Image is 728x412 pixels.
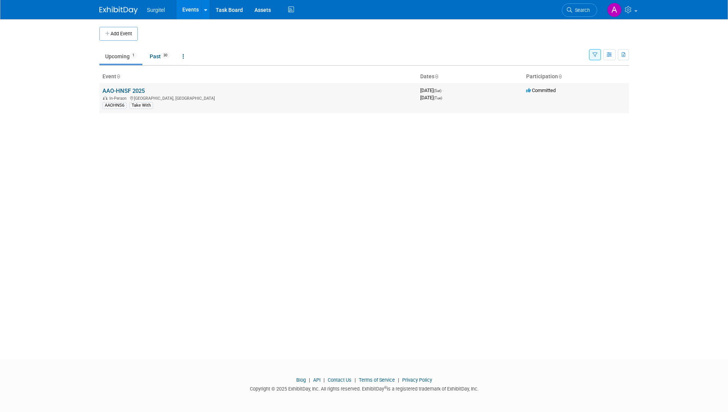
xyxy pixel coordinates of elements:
span: (Tue) [434,96,442,100]
img: ExhibitDay [99,7,138,14]
a: Sort by Start Date [434,73,438,79]
th: Event [99,70,417,83]
span: | [307,377,312,383]
a: AAO-HNSF 2025 [102,87,145,94]
span: In-Person [109,96,129,101]
span: | [396,377,401,383]
div: [GEOGRAPHIC_DATA], [GEOGRAPHIC_DATA] [102,95,414,101]
a: Blog [296,377,306,383]
span: | [322,377,327,383]
a: Past30 [144,49,175,64]
span: [DATE] [420,95,442,101]
th: Dates [417,70,523,83]
a: API [313,377,320,383]
span: (Sat) [434,89,441,93]
a: Privacy Policy [402,377,432,383]
a: Terms of Service [359,377,395,383]
span: Surgitel [147,7,165,13]
img: In-Person Event [103,96,107,100]
a: Sort by Participation Type [558,73,562,79]
button: Add Event [99,27,138,41]
span: Search [572,7,590,13]
span: [DATE] [420,87,444,93]
th: Participation [523,70,629,83]
a: Contact Us [328,377,352,383]
img: Antoinette DePetro [607,3,622,17]
a: Search [562,3,597,17]
div: Take With [129,102,153,109]
span: | [353,377,358,383]
a: Sort by Event Name [116,73,120,79]
a: Upcoming1 [99,49,142,64]
span: Committed [526,87,556,93]
span: 1 [130,53,137,58]
span: 30 [161,53,170,58]
sup: ® [384,386,387,390]
span: - [442,87,444,93]
div: AAOHNS6 [102,102,127,109]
